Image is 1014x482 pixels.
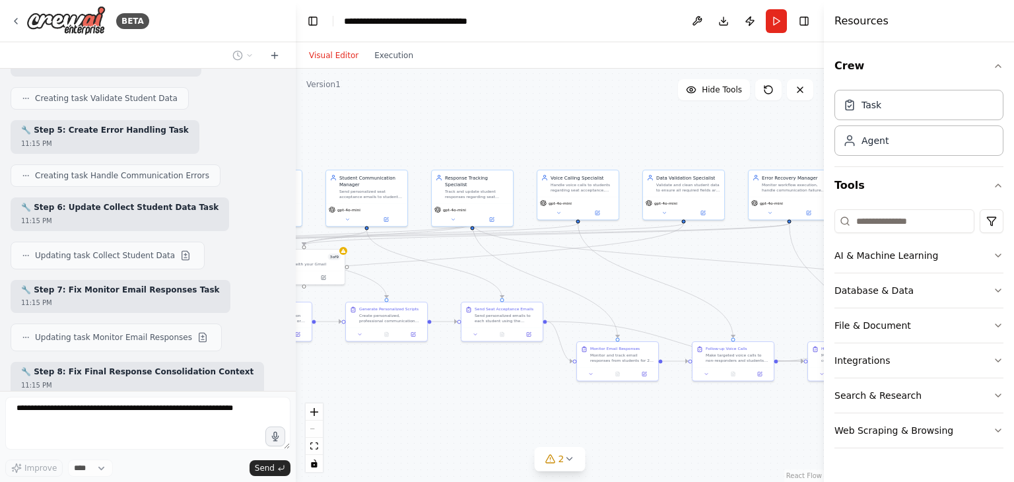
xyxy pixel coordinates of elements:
div: Send Seat Acceptance EmailsSend personalized emails to each student using the generated scripts a... [461,302,543,342]
div: Task [862,98,881,112]
button: Open in side panel [402,331,424,339]
button: Open in side panel [790,209,828,217]
button: Send [250,460,290,476]
div: Crew [834,85,1003,166]
g: Edge from 2d36d8f6-3d31-41ff-9589-033c539ae160 to 1e35c4eb-3a68-4ba1-a206-296bb8dac343 [786,223,852,337]
button: toggle interactivity [306,455,323,472]
div: Follow-up Voice CallsMake targeted voice calls to non-responders and students with queries identi... [692,341,774,382]
g: Edge from 2d36d8f6-3d31-41ff-9589-033c539ae160 to d2accb02-195f-4729-9c00-f00dd3a228ab [301,223,793,245]
div: Validate and clean student data to ensure all required fields are present, email addresses and ph... [656,182,720,193]
span: Send [255,463,275,473]
button: Open in side panel [633,370,656,378]
button: No output available [372,331,400,339]
span: gpt-4o-mini [549,201,572,206]
span: Improve [24,463,57,473]
span: gpt-4o-mini [654,201,677,206]
button: zoom in [306,403,323,421]
g: Edge from ec6c0cf2-3533-4181-ab3c-2ac36a9f2900 to b527d2d2-cc04-42c8-89f3-a2b2f94ee0b0 [663,358,689,364]
button: Hide left sidebar [304,12,322,30]
button: Click to speak your automation idea [265,427,285,446]
div: Tools [834,204,1003,459]
span: Creating task Handle Communication Errors [35,170,209,181]
div: Response Tracking Specialist [445,174,509,188]
button: Visual Editor [301,48,366,63]
div: Retrieve student information from the college database or Google Sheets including student name, I... [230,302,312,342]
span: Creating task Validate Student Data [35,93,178,104]
button: Open in side panel [305,274,343,282]
div: Follow-up Voice Calls [706,346,747,351]
div: Send personalized seat acceptance emails to students using the generated scripts and handle the i... [339,189,403,199]
g: Edge from c347fc93-5a66-4e39-ac68-722e79232f0f to 76e36dda-792d-41f7-b469-47a9048cc691 [258,230,390,298]
span: gpt-4o-mini [760,201,783,206]
div: 11:15 PM [21,298,220,308]
div: Generate Personalized Scripts [359,306,419,312]
div: Track and update student responses regarding seat acceptance, decline, or queries, and maintain a... [445,189,509,199]
g: Edge from 9f7377e2-ebd5-4626-8bcb-d7204b525efd to 1e35c4eb-3a68-4ba1-a206-296bb8dac343 [547,318,804,364]
a: React Flow attribution [786,472,822,479]
button: Web Scraping & Browsing [834,413,1003,448]
button: Crew [834,48,1003,85]
button: Open in side panel [749,370,771,378]
div: Data Validation Specialist [656,174,720,181]
div: 11:15 PM [21,139,189,149]
div: Student Communication Manager [339,174,403,188]
div: Handle Communication ErrorsMonitor the email and voice communication processes for failures. Impl... [807,341,890,382]
div: 11:15 PM [21,380,253,390]
div: Student Communication ManagerSend personalized seat acceptance emails to students using the gener... [325,170,408,227]
button: AI & Machine Learning [834,238,1003,273]
g: Edge from b527d2d2-cc04-42c8-89f3-a2b2f94ee0b0 to 1e35c4eb-3a68-4ba1-a206-296bb8dac343 [778,358,804,364]
button: Open in side panel [685,209,722,217]
div: Make targeted voice calls to non-responders and students with queries identified from email monit... [706,353,770,363]
button: Search & Research [834,378,1003,413]
span: gpt-4o-mini [337,207,360,213]
button: 2 [535,447,586,471]
button: Open in side panel [473,216,511,224]
button: Open in side panel [518,331,540,339]
g: Edge from 2965f622-d660-4be6-9991-02c1d1885404 to b527d2d2-cc04-42c8-89f3-a2b2f94ee0b0 [575,223,737,337]
strong: 🔧 Step 6: Update Collect Student Data Task [21,203,219,212]
button: Improve [5,460,63,477]
div: Response Tracking SpecialistTrack and update student responses regarding seat acceptance, decline... [431,170,514,227]
span: gpt-4o-mini [443,207,466,213]
g: Edge from fcb37095-a80f-4b8d-837d-49d0a38d6127 to ec6c0cf2-3533-4181-ab3c-2ac36a9f2900 [469,223,621,337]
div: Handle voice calls to students regarding seat acceptance, conduct professional phone conversation... [551,182,615,193]
button: No output available [719,370,747,378]
h4: Resources [834,13,889,29]
nav: breadcrumb [344,15,492,28]
button: Execution [366,48,421,63]
strong: 🔧 Step 8: Fix Final Response Consolidation Context [21,367,253,376]
div: Monitor workflow execution, handle communication failures, implement retry mechanisms, and manage... [762,182,826,193]
g: Edge from f9738abe-b9cf-43e2-b330-02e490425028 to 4c2b69db-0aea-4007-a2a8-a78acdbf6448 [152,223,687,298]
div: Voice Calling SpecialistHandle voice calls to students regarding seat acceptance, conduct profess... [537,170,619,221]
button: Start a new chat [264,48,285,63]
div: Send Seat Acceptance Emails [475,306,533,312]
button: No output available [488,331,516,339]
span: Number of enabled actions [328,254,341,260]
div: Error Recovery Manager [762,174,826,181]
button: Switch to previous chat [227,48,259,63]
strong: 🔧 Step 5: Create Error Handling Task [21,125,189,135]
div: Data Validation SpecialistValidate and clean student data to ensure all required fields are prese... [642,170,725,221]
button: No output available [603,370,631,378]
button: Integrations [834,343,1003,378]
span: Updating task Monitor Email Responses [35,332,192,343]
img: Logo [26,6,106,36]
button: fit view [306,438,323,455]
div: Monitor Email Responses [590,346,640,351]
button: Hide right sidebar [795,12,813,30]
span: Hide Tools [702,85,742,95]
button: File & Document [834,308,1003,343]
div: Send personalized emails to each student using the generated scripts as the initial contact metho... [475,313,539,324]
span: 2 [558,452,564,465]
button: Open in side panel [287,331,309,339]
strong: 🔧 Step 7: Fix Monitor Email Responses Task [21,285,220,294]
g: Edge from fcb37095-a80f-4b8d-837d-49d0a38d6127 to cd589fc6-e239-45da-8a92-5fd6fdbb7033 [469,223,968,298]
div: Generate Personalized ScriptsCreate personalized, professional communication scripts for each stu... [345,302,428,342]
g: Edge from 4b6cb8a6-359b-4a9b-a872-cde0af2699b8 to 76e36dda-792d-41f7-b469-47a9048cc691 [316,318,342,325]
div: Monitor Email ResponsesMonitor and track email responses from students for 24-48 hours after init... [576,341,659,382]
button: Hide Tools [678,79,750,100]
div: 11:15 PM [21,216,219,226]
div: Agent [862,134,889,147]
div: Integrate with your Gmail [275,261,341,267]
g: Edge from 068290b6-a160-49da-af2f-0b0961beb401 to 9f7377e2-ebd5-4626-8bcb-d7204b525efd [364,230,506,298]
